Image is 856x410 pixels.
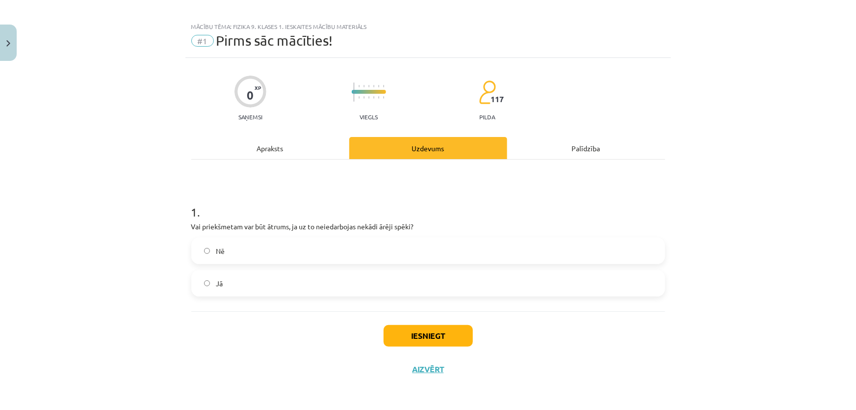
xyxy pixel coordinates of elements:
div: Mācību tēma: Fizika 9. klases 1. ieskaites mācību materiāls [191,23,665,30]
img: icon-short-line-57e1e144782c952c97e751825c79c345078a6d821885a25fce030b3d8c18986b.svg [363,85,364,87]
img: icon-close-lesson-0947bae3869378f0d4975bcd49f059093ad1ed9edebbc8119c70593378902aed.svg [6,40,10,47]
div: 0 [247,88,254,102]
span: Jā [216,278,223,289]
img: icon-short-line-57e1e144782c952c97e751825c79c345078a6d821885a25fce030b3d8c18986b.svg [383,96,384,99]
h1: 1 . [191,188,665,219]
span: Pirms sāc mācīties! [216,32,333,49]
input: Nē [204,248,210,254]
span: #1 [191,35,214,47]
img: icon-short-line-57e1e144782c952c97e751825c79c345078a6d821885a25fce030b3d8c18986b.svg [368,85,369,87]
input: Jā [204,280,210,287]
button: Aizvērt [410,364,447,374]
div: Palīdzība [507,137,665,159]
span: Nē [216,246,225,256]
img: icon-short-line-57e1e144782c952c97e751825c79c345078a6d821885a25fce030b3d8c18986b.svg [373,96,374,99]
p: Viegls [360,113,378,120]
img: icon-short-line-57e1e144782c952c97e751825c79c345078a6d821885a25fce030b3d8c18986b.svg [359,85,360,87]
img: icon-short-line-57e1e144782c952c97e751825c79c345078a6d821885a25fce030b3d8c18986b.svg [383,85,384,87]
img: icon-short-line-57e1e144782c952c97e751825c79c345078a6d821885a25fce030b3d8c18986b.svg [359,96,360,99]
p: pilda [479,113,495,120]
img: students-c634bb4e5e11cddfef0936a35e636f08e4e9abd3cc4e673bd6f9a4125e45ecb1.svg [479,80,496,105]
img: icon-long-line-d9ea69661e0d244f92f715978eff75569469978d946b2353a9bb055b3ed8787d.svg [354,82,355,102]
div: Uzdevums [349,137,507,159]
img: icon-short-line-57e1e144782c952c97e751825c79c345078a6d821885a25fce030b3d8c18986b.svg [363,96,364,99]
p: Vai priekšmetam var būt ātrums, ja uz to neiedarbojas nekādi ārēji spēki? [191,221,665,232]
span: 117 [491,95,504,104]
div: Apraksts [191,137,349,159]
span: XP [255,85,261,90]
img: icon-short-line-57e1e144782c952c97e751825c79c345078a6d821885a25fce030b3d8c18986b.svg [378,96,379,99]
button: Iesniegt [384,325,473,347]
img: icon-short-line-57e1e144782c952c97e751825c79c345078a6d821885a25fce030b3d8c18986b.svg [368,96,369,99]
p: Saņemsi [234,113,266,120]
img: icon-short-line-57e1e144782c952c97e751825c79c345078a6d821885a25fce030b3d8c18986b.svg [378,85,379,87]
img: icon-short-line-57e1e144782c952c97e751825c79c345078a6d821885a25fce030b3d8c18986b.svg [373,85,374,87]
